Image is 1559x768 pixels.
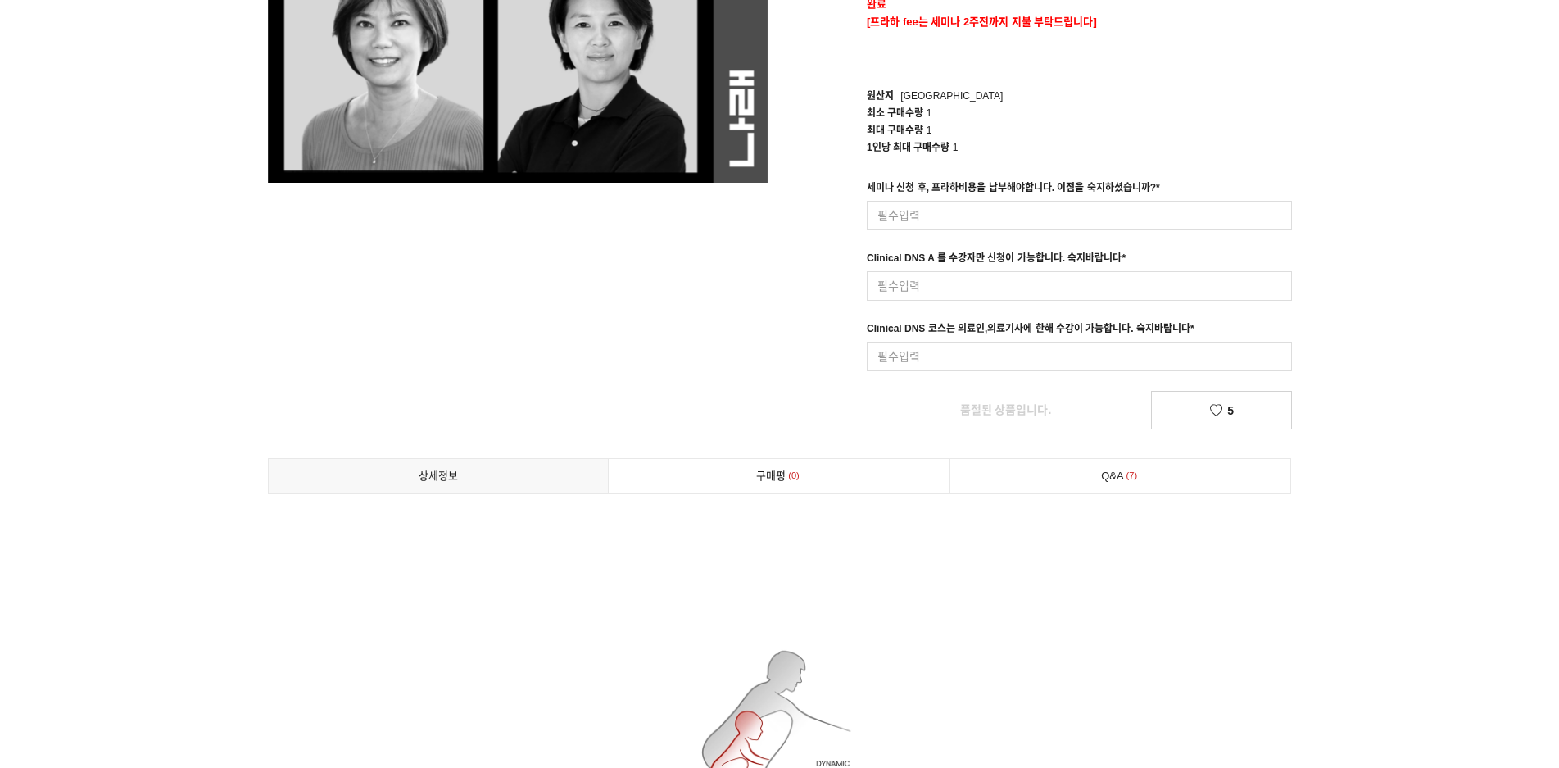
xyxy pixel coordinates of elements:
[867,271,1292,301] input: 필수입력
[1227,404,1234,417] span: 5
[786,467,802,484] span: 0
[900,90,1003,102] span: [GEOGRAPHIC_DATA]
[950,459,1291,493] a: Q&A7
[867,107,923,119] span: 최소 구매수량
[927,107,932,119] span: 1
[953,142,959,153] span: 1
[609,459,949,493] a: 구매평0
[867,142,949,153] span: 1인당 최대 구매수량
[867,201,1292,230] input: 필수입력
[867,180,1160,201] div: 세미나 신청 후, 프라하비용을 납부해야합니다. 이점을 숙지하셨습니까?
[269,459,609,493] a: 상세정보
[867,125,923,136] span: 최대 구매수량
[867,16,1097,28] span: [프라하 fee는 세미나 2주전까지 지불 부탁드립니다]
[1124,467,1140,484] span: 7
[867,250,1126,271] div: Clinical DNS A 를 수강자만 신청이 가능합니다. 숙지바랍니다
[867,342,1292,371] input: 필수입력
[960,403,1052,416] span: 품절된 상품입니다.
[867,320,1194,342] div: Clinical DNS 코스는 의료인,의료기사에 한해 수강이 가능합니다. 숙지바랍니다
[1151,391,1292,429] a: 5
[867,90,894,102] span: 원산지
[927,125,932,136] span: 1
